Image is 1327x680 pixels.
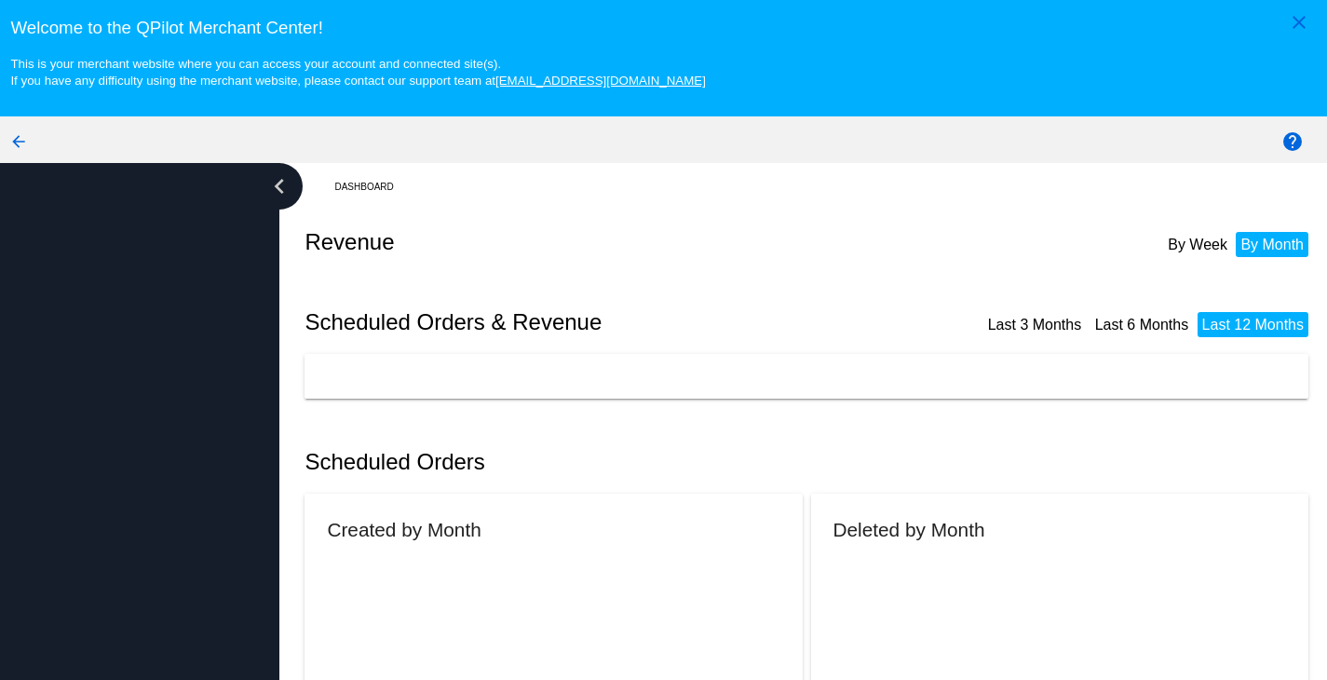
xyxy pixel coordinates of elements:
a: Last 3 Months [988,317,1082,333]
a: Last 6 Months [1095,317,1189,333]
a: Dashboard [334,172,410,201]
h2: Created by Month [327,519,481,540]
h2: Revenue [305,229,810,255]
a: Last 12 Months [1202,317,1304,333]
a: [EMAIL_ADDRESS][DOMAIN_NAME] [495,74,706,88]
h3: Welcome to the QPilot Merchant Center! [10,18,1316,38]
mat-icon: arrow_back [7,130,30,153]
mat-icon: close [1288,11,1310,34]
i: chevron_left [264,171,294,201]
small: This is your merchant website where you can access your account and connected site(s). If you hav... [10,57,705,88]
li: By Month [1236,232,1308,257]
h2: Scheduled Orders [305,449,810,475]
h2: Deleted by Month [833,519,985,540]
li: By Week [1163,232,1232,257]
mat-icon: help [1281,130,1304,153]
h2: Scheduled Orders & Revenue [305,309,810,335]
